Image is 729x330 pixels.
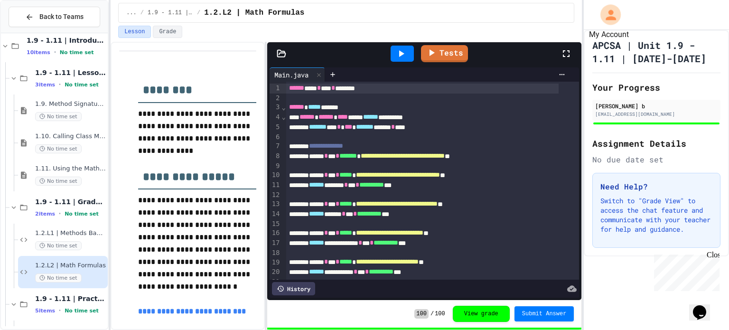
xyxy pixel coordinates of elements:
span: ... [126,9,137,17]
h1: APCSA | Unit 1.9 - 1.11 | [DATE]-[DATE] [592,38,720,65]
p: Switch to "Grade View" to access the chat feature and communicate with your teacher for help and ... [600,196,712,234]
span: Back to Teams [39,12,84,22]
button: Grade [153,26,182,38]
span: / [197,9,200,17]
div: 21 [270,277,281,287]
span: No time set [35,112,82,121]
div: Main.java [270,67,325,82]
div: 9 [270,161,281,171]
div: 6 [270,132,281,142]
button: Lesson [118,26,151,38]
h3: Need Help? [600,181,712,192]
div: 5 [270,123,281,132]
span: 1.9 - 1.11 | Practice Labs [35,294,106,303]
span: 1.9 - 1.11 | Graded Labs [35,198,106,206]
div: 16 [270,228,281,238]
span: 3 items [35,82,55,88]
span: 1.2.L2 | Math Formulas [35,262,106,270]
span: • [59,210,61,217]
div: 7 [270,141,281,151]
h2: Your Progress [592,81,720,94]
div: [EMAIL_ADDRESS][DOMAIN_NAME] [595,111,718,118]
span: Fold line [281,104,286,111]
span: No time set [60,49,94,56]
div: 12 [270,190,281,200]
div: 2 [270,94,281,103]
iframe: chat widget [689,292,720,321]
span: 100 [435,310,445,318]
span: 2 items [35,211,55,217]
div: Chat with us now!Close [4,4,65,60]
span: 1.2.L1 | Methods Basics Lab [35,229,106,237]
div: [PERSON_NAME] b [595,102,718,110]
div: History [272,282,315,295]
span: No time set [65,211,99,217]
div: 1 [270,84,281,94]
span: • [59,307,61,314]
span: / [140,9,144,17]
div: 8 [270,151,281,161]
span: / [430,310,434,318]
div: My Account [589,1,624,28]
div: 14 [270,209,281,219]
a: Tests [421,45,468,62]
span: • [54,48,56,56]
span: No time set [65,82,99,88]
span: 1.9 - 1.11 | Lessons and Notes [35,68,106,77]
span: Fold line [281,113,286,121]
span: 10 items [27,49,50,56]
span: Submit Answer [522,310,567,318]
div: 10 [270,170,281,180]
span: No time set [35,177,82,186]
div: No due date set [592,154,720,165]
div: 18 [270,248,281,258]
div: 4 [270,113,281,123]
span: 1.11. Using the Math Class [35,165,106,173]
div: My Account [589,29,629,40]
span: 1.2.L2 | Math Formulas [204,7,304,19]
span: No time set [35,273,82,283]
span: 1.9 - 1.11 | Graded Labs [148,9,193,17]
button: Back to Teams [9,7,100,27]
button: Submit Answer [514,306,574,321]
div: Main.java [270,70,313,80]
button: View grade [453,306,510,322]
span: No time set [65,308,99,314]
span: 1.9. Method Signatures [35,100,106,108]
div: 19 [270,258,281,268]
div: 11 [270,180,281,190]
span: 5 items [35,308,55,314]
span: 100 [414,309,429,319]
h2: Assignment Details [592,137,720,150]
div: 3 [270,103,281,113]
div: 17 [270,238,281,248]
span: 1.9 - 1.11 | Introduction to Methods [27,36,106,45]
iframe: chat widget [650,251,720,291]
span: • [59,81,61,88]
div: 20 [270,267,281,277]
div: 15 [270,219,281,229]
span: No time set [35,241,82,250]
div: 13 [270,199,281,209]
span: 1.10. Calling Class Methods [35,132,106,141]
span: No time set [35,144,82,153]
